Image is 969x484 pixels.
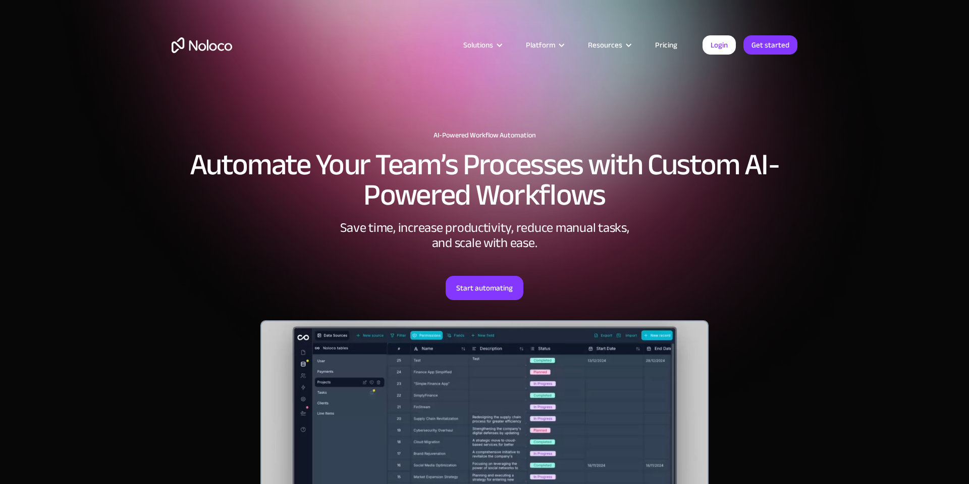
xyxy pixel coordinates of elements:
h1: AI-Powered Workflow Automation [172,131,797,139]
div: Platform [526,38,555,52]
div: Resources [575,38,642,52]
div: Resources [588,38,622,52]
h2: Automate Your Team’s Processes with Custom AI-Powered Workflows [172,150,797,210]
a: Start automating [446,276,523,300]
div: Solutions [463,38,493,52]
div: Solutions [451,38,513,52]
a: Get started [743,35,797,55]
a: Pricing [642,38,690,52]
div: Platform [513,38,575,52]
a: Login [703,35,736,55]
a: home [172,37,232,53]
div: Save time, increase productivity, reduce manual tasks, and scale with ease. [333,220,636,251]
